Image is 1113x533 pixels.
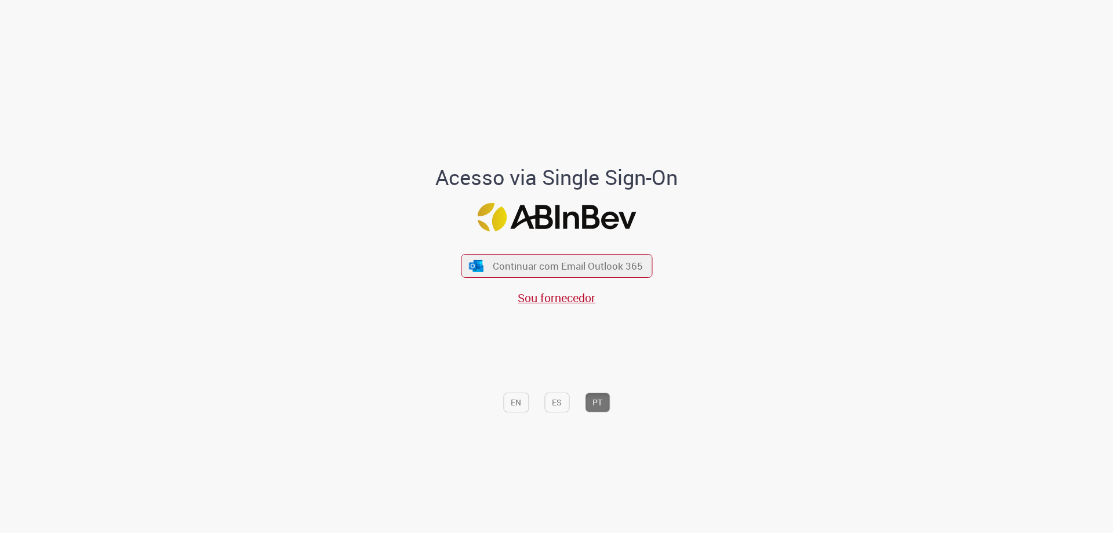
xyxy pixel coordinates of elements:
span: Continuar com Email Outlook 365 [493,259,643,273]
img: Logo ABInBev [477,203,636,231]
button: ES [544,393,569,412]
h1: Acesso via Single Sign-On [396,166,718,189]
button: PT [585,393,610,412]
button: EN [503,393,529,412]
img: ícone Azure/Microsoft 360 [468,260,485,272]
button: ícone Azure/Microsoft 360 Continuar com Email Outlook 365 [461,254,652,278]
a: Sou fornecedor [518,290,595,306]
